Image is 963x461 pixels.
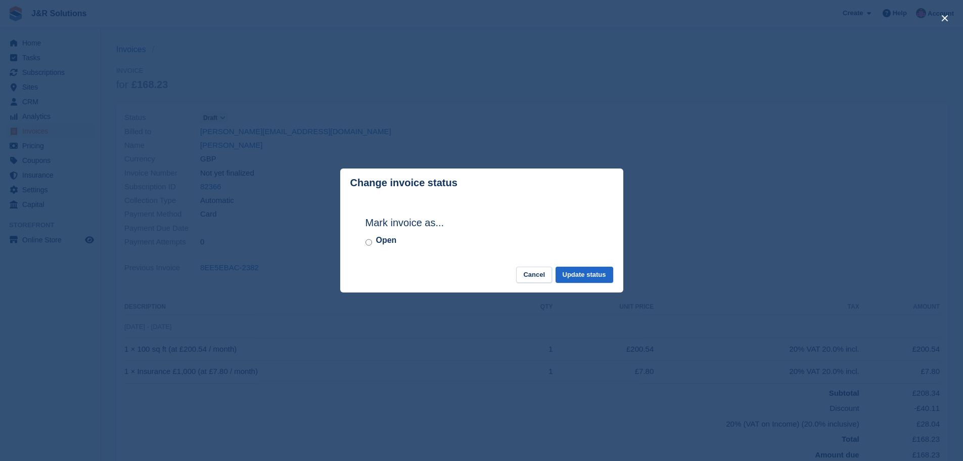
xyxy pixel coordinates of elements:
p: Change invoice status [350,177,457,189]
h2: Mark invoice as... [365,215,598,230]
button: Cancel [516,267,552,283]
button: close [937,10,953,26]
label: Open [376,234,397,246]
button: Update status [556,267,613,283]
